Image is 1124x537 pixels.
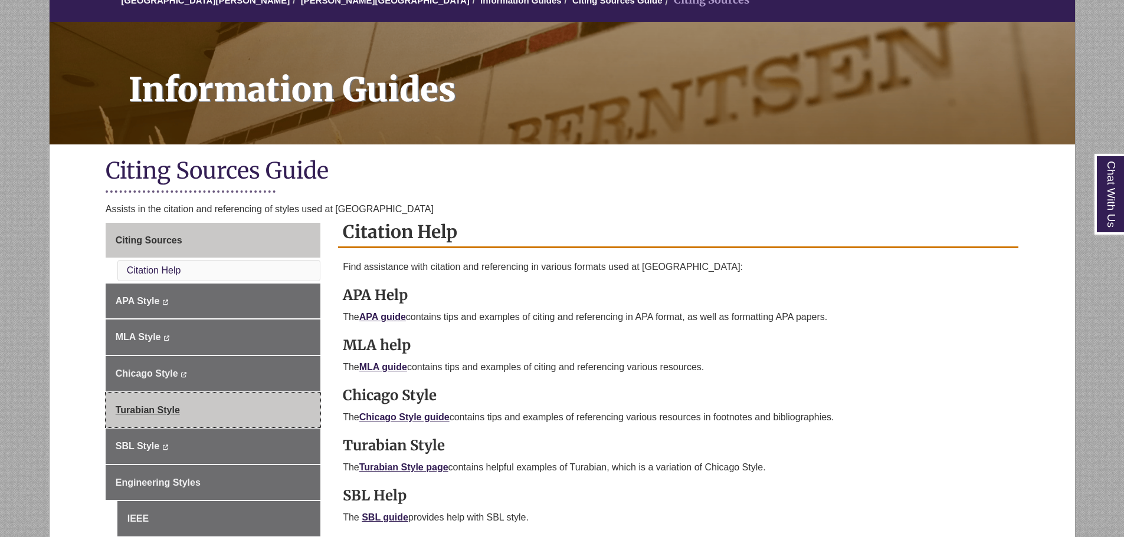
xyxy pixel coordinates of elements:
strong: Turabian Style [343,436,445,454]
a: SBL Style [106,429,320,464]
p: Find assistance with citation and referencing in various formats used at [GEOGRAPHIC_DATA]: [343,260,1014,274]
a: Engineering Styles [106,465,320,500]
h1: Citing Sources Guide [106,156,1019,187]
span: Assists in the citation and referencing of styles used at [GEOGRAPHIC_DATA] [106,204,434,214]
a: MLA Style [106,319,320,355]
p: The contains tips and examples of referencing various resources in footnotes and bibliographies. [343,410,1014,424]
a: Citing Sources [106,223,320,258]
p: The provides help with SBL style. [343,510,1014,525]
strong: MLA help [343,336,411,354]
a: Chicago Style [106,356,320,391]
span: Turabian Style [116,405,180,415]
span: APA Style [116,296,160,306]
a: SBL guide [362,512,408,522]
a: Information Guides [50,22,1075,144]
a: Turabian Style [106,393,320,428]
a: IEEE [117,501,320,536]
h2: Citation Help [338,217,1018,248]
a: Citation Help [127,265,181,275]
i: This link opens in a new window [163,335,170,341]
span: MLA Style [116,332,161,342]
a: MLA guide [359,362,407,372]
span: Engineering Styles [116,477,201,487]
span: Chicago Style [116,368,178,378]
p: The contains tips and examples of citing and referencing various resources. [343,360,1014,374]
p: The contains tips and examples of citing and referencing in APA format, as well as formatting APA... [343,310,1014,324]
a: Turabian Style page [359,462,448,472]
strong: APA Help [343,286,408,304]
strong: SBL Help [343,486,407,505]
a: APA Style [106,284,320,319]
i: This link opens in a new window [162,444,169,450]
span: SBL Style [116,441,159,451]
strong: Chicago Style [343,386,437,404]
a: APA guide [359,312,406,322]
h1: Information Guides [116,22,1075,129]
span: Citing Sources [116,235,182,245]
a: Chicago Style guide [359,412,450,422]
p: The contains helpful examples of Turabian, which is a variation of Chicago Style. [343,460,1014,475]
i: This link opens in a new window [162,299,169,305]
i: This link opens in a new window [181,372,187,377]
